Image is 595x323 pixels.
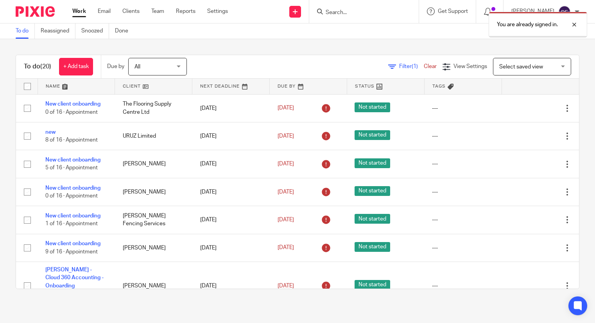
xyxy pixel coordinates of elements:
p: You are already signed in. [497,21,558,29]
span: Not started [355,130,390,140]
td: URUZ Limited [115,122,192,150]
td: [PERSON_NAME] Fencing Services [115,206,192,234]
h1: To do [24,63,51,71]
span: Filter [399,64,424,69]
div: --- [432,132,494,140]
span: [DATE] [278,245,294,251]
span: [DATE] [278,189,294,195]
div: --- [432,188,494,196]
span: 1 of 16 · Appointment [45,221,98,227]
a: Settings [207,7,228,15]
span: View Settings [453,64,487,69]
a: + Add task [59,58,93,75]
a: New client onboarding [45,101,100,107]
span: 9 of 16 · Appointment [45,249,98,255]
td: [DATE] [192,178,270,206]
a: New client onboarding [45,185,100,191]
span: Not started [355,280,390,290]
img: Pixie [16,6,55,17]
a: Done [115,23,134,39]
div: --- [432,104,494,112]
a: Email [98,7,111,15]
span: [DATE] [278,217,294,223]
a: Snoozed [81,23,109,39]
a: [PERSON_NAME] - Cloud 360 Accounting - Onboarding [45,267,104,289]
td: [DATE] [192,206,270,234]
td: [DATE] [192,150,270,178]
span: Not started [355,242,390,252]
td: [DATE] [192,262,270,310]
a: New client onboarding [45,241,100,246]
a: Reports [176,7,195,15]
span: [DATE] [278,133,294,139]
td: [PERSON_NAME] [115,262,192,310]
div: --- [432,282,494,290]
span: Not started [355,214,390,224]
span: Not started [355,102,390,112]
td: [DATE] [192,94,270,122]
span: Not started [355,186,390,196]
a: Reassigned [41,23,75,39]
div: --- [432,244,494,252]
span: Not started [355,158,390,168]
span: 0 of 16 · Appointment [45,109,98,115]
td: [DATE] [192,234,270,262]
span: 8 of 16 · Appointment [45,137,98,143]
a: New client onboarding [45,157,100,163]
td: The Flooring Supply Centre Ltd [115,94,192,122]
span: (20) [40,63,51,70]
span: Tags [432,84,446,88]
div: --- [432,216,494,224]
p: Due by [107,63,124,70]
span: 5 of 16 · Appointment [45,165,98,171]
td: [PERSON_NAME] [115,178,192,206]
div: --- [432,160,494,168]
a: Work [72,7,86,15]
span: [DATE] [278,283,294,289]
span: Select saved view [499,64,543,70]
td: [PERSON_NAME] [115,234,192,262]
span: All [134,64,140,70]
a: Clients [122,7,140,15]
span: [DATE] [278,161,294,167]
a: Clear [424,64,437,69]
img: svg%3E [558,5,571,18]
span: 0 of 16 · Appointment [45,193,98,199]
a: Team [151,7,164,15]
a: To do [16,23,35,39]
td: [PERSON_NAME] [115,150,192,178]
span: (1) [412,64,418,69]
a: New client onboarding [45,213,100,219]
span: [DATE] [278,106,294,111]
td: [DATE] [192,122,270,150]
a: new [45,129,56,135]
